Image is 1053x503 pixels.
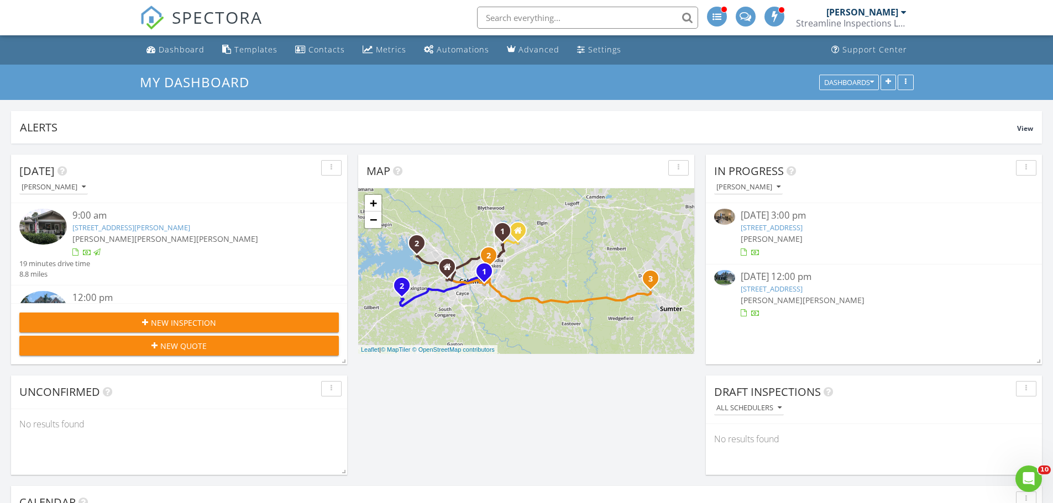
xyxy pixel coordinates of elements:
div: [DATE] 3:00 pm [741,209,1007,223]
a: SPECTORA [140,15,263,38]
span: [PERSON_NAME] [196,234,258,244]
span: View [1017,124,1033,133]
div: Dashboards [824,78,874,86]
a: [DATE] 12:00 pm [STREET_ADDRESS] [PERSON_NAME][PERSON_NAME] [714,270,1034,319]
i: 1 [482,268,486,276]
div: 3121 Duncan St, Columbia, SC 29205 [484,271,491,278]
a: Advanced [502,40,564,60]
img: The Best Home Inspection Software - Spectora [140,6,164,30]
div: All schedulers [716,404,782,412]
div: 8.8 miles [19,269,90,279]
a: 12:00 pm [STREET_ADDRESS] [PERSON_NAME][PERSON_NAME] 36 minutes drive time 22.0 miles [19,291,339,362]
span: SPECTORA [172,6,263,29]
div: No results found [706,424,1042,454]
img: 9327267%2Fcover_photos%2FdE3dRy3Wp6MtNm7P9Fxe%2Fsmall.jpg [714,270,735,285]
button: Dashboards [819,75,879,90]
a: 9:00 am [STREET_ADDRESS][PERSON_NAME] [PERSON_NAME][PERSON_NAME][PERSON_NAME] 19 minutes drive ti... [19,209,339,279]
div: Contacts [308,44,345,55]
div: 2953 Old Field Rd, Sumter, SC 29150 [651,278,657,285]
span: [PERSON_NAME] [741,234,803,244]
i: 2 [400,283,404,290]
a: [DATE] 3:00 pm [STREET_ADDRESS] [PERSON_NAME] [714,209,1034,258]
span: [PERSON_NAME] [741,295,803,305]
div: [PERSON_NAME] [826,7,898,18]
div: [DATE] 12:00 pm [741,270,1007,284]
i: 2 [486,252,491,260]
a: [STREET_ADDRESS][PERSON_NAME] [72,223,190,232]
div: Templates [234,44,277,55]
div: Support Center [842,44,907,55]
a: Dashboard [142,40,209,60]
i: 1 [500,228,505,236]
div: Metrics [376,44,406,55]
a: Settings [573,40,626,60]
span: 10 [1038,465,1051,474]
div: 49 C Trotter Rd., West Columbia SC 29169 [447,267,454,273]
a: Templates [218,40,282,60]
button: New Quote [19,336,339,356]
iframe: Intercom live chat [1015,465,1042,492]
a: Zoom in [365,195,381,211]
a: Metrics [358,40,411,60]
div: [PERSON_NAME] [22,183,86,191]
a: My Dashboard [140,73,259,91]
i: 2 [415,240,419,248]
div: [PERSON_NAME] [716,183,780,191]
a: Zoom out [365,211,381,228]
img: 9366013%2Fcover_photos%2FQiCQQ1XS71bmbYhuur85%2Fsmall.jpg [714,209,735,225]
div: No results found [11,409,347,439]
button: [PERSON_NAME] [714,180,783,195]
div: 177 Mill House Ln, Lexington, SC 29072 [402,285,408,292]
div: 221 Firebridge Rd, Columbia, SC 29223 [502,231,509,237]
a: Contacts [291,40,349,60]
span: [PERSON_NAME] [72,234,134,244]
div: 2 Forest Trace Ct, Columbia, SC 29204 [489,255,495,262]
div: Dashboard [159,44,205,55]
a: © OpenStreetMap contributors [412,346,495,353]
div: 9:00 am [72,209,312,223]
span: New Inspection [151,317,216,329]
div: 12:00 pm [72,291,312,305]
div: 103 Huntcliff Drive, Columbia SC 29229 [518,230,525,237]
div: Settings [588,44,621,55]
span: Draft Inspections [714,384,821,399]
a: Support Center [827,40,911,60]
span: [PERSON_NAME] [134,234,196,244]
a: [STREET_ADDRESS] [741,223,803,232]
span: In Progress [714,163,784,178]
button: [PERSON_NAME] [19,180,88,195]
div: Alerts [20,120,1017,135]
div: Streamline Inspections LLC [796,18,907,29]
span: Unconfirmed [19,384,100,399]
span: New Quote [160,340,207,352]
div: Advanced [518,44,559,55]
button: New Inspection [19,313,339,332]
span: Map [366,163,390,178]
div: 90 Windward Way, Columbia, SC 29212 [417,243,423,250]
a: © MapTiler [381,346,411,353]
span: [DATE] [19,163,55,178]
span: [PERSON_NAME] [803,295,865,305]
div: | [358,345,497,354]
a: Leaflet [361,346,379,353]
a: Automations (Advanced) [420,40,494,60]
div: 19 minutes drive time [19,258,90,269]
input: Search everything... [477,7,698,29]
div: Automations [437,44,489,55]
img: 9361170%2Fcover_photos%2Fp5ko7hrcQSMFiZqbX063%2Fsmall.jpg [19,209,67,245]
i: 3 [648,276,653,283]
button: All schedulers [714,401,784,416]
img: 9327267%2Fcover_photos%2FdE3dRy3Wp6MtNm7P9Fxe%2Fsmall.jpg [19,291,67,326]
a: [STREET_ADDRESS] [741,284,803,294]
